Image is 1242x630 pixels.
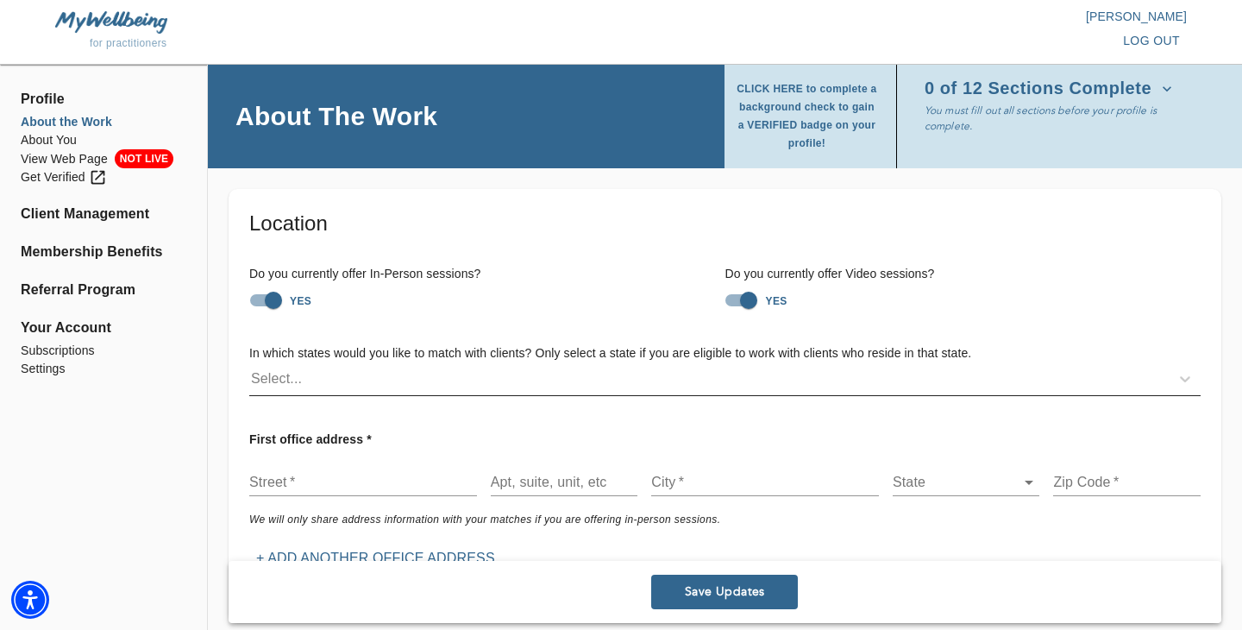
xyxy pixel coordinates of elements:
p: + Add another office address [256,548,495,569]
h5: Location [249,210,1201,237]
a: Subscriptions [21,342,186,360]
div: Select... [251,369,302,389]
p: [PERSON_NAME] [621,8,1187,25]
h6: Do you currently offer Video sessions? [724,265,1200,284]
button: CLICK HERE to complete a background check to gain a VERIFIED badge on your profile! [735,75,886,158]
p: You must fill out all sections before your profile is complete. [925,103,1194,134]
h4: About The Work [235,100,437,132]
img: MyWellbeing [55,11,167,33]
span: Save Updates [658,584,791,601]
a: Client Management [21,204,186,224]
i: We will only share address information with your matches if you are offering in-person sessions. [249,513,720,526]
button: Save Updates [651,575,798,609]
span: log out [1123,30,1180,52]
h6: Do you currently offer In-Person sessions? [249,265,724,284]
a: View Web PageNOT LIVE [21,149,186,168]
strong: YES [290,295,311,307]
div: Accessibility Menu [11,581,49,619]
a: About You [21,131,186,149]
a: Membership Benefits [21,242,186,262]
span: Your Account [21,318,186,338]
p: First office address * [249,424,372,455]
a: Settings [21,360,186,378]
span: for practitioners [90,37,167,49]
h6: In which states would you like to match with clients? Only select a state if you are eligible to ... [249,344,1201,363]
a: Get Verified [21,168,186,186]
span: CLICK HERE to complete a background check to gain a VERIFIED badge on your profile! [735,80,879,153]
strong: YES [765,295,787,307]
a: About the Work [21,113,186,131]
a: Referral Program [21,280,186,300]
div: Get Verified [21,168,107,186]
button: 0 of 12 Sections Complete [925,75,1179,103]
button: log out [1116,25,1187,57]
span: NOT LIVE [115,149,173,168]
li: View Web Page [21,149,186,168]
span: 0 of 12 Sections Complete [925,80,1172,98]
button: + Add another office address [249,543,502,574]
span: Profile [21,89,186,110]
